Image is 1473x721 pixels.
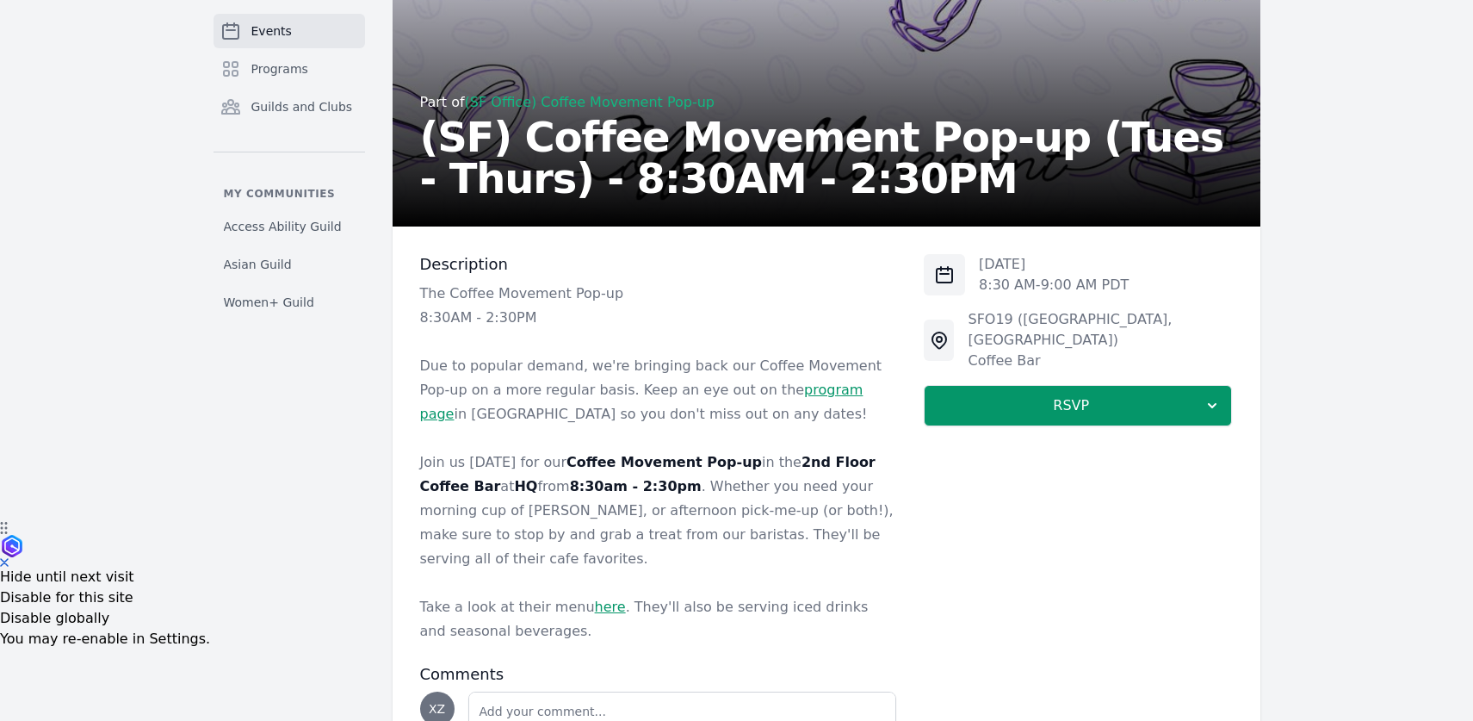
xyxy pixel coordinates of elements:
[979,254,1129,275] p: [DATE]
[420,451,897,571] p: Join us [DATE] for our in the at from . Whether you need your morning cup of [PERSON_NAME], or af...
[214,14,365,48] a: Events
[420,664,897,685] h3: Comments
[924,385,1232,426] button: RSVP
[214,14,365,318] nav: Sidebar
[420,254,897,275] h3: Description
[514,478,537,494] strong: HQ
[420,306,897,330] p: 8:30AM - 2:30PM
[420,454,876,494] strong: 2nd Floor Coffee Bar
[251,98,353,115] span: Guilds and Clubs
[938,395,1204,416] span: RSVP
[251,60,308,78] span: Programs
[968,351,1232,371] div: Coffee Bar
[429,703,445,715] span: XZ
[214,287,365,318] a: Women+ Guild
[224,218,342,235] span: Access Ability Guild
[420,116,1233,199] h2: (SF) Coffee Movement Pop-up (Tues - Thurs) - 8:30AM - 2:30PM
[214,249,365,280] a: Asian Guild
[968,309,1232,351] div: SFO19 ([GEOGRAPHIC_DATA], [GEOGRAPHIC_DATA])
[420,354,897,426] p: Due to popular demand, we're bringing back our Coffee Movement Pop-up on a more regular basis. Ke...
[224,256,292,273] span: Asian Guild
[979,275,1129,295] p: 8:30 AM - 9:00 AM PDT
[214,52,365,86] a: Programs
[595,599,626,615] a: here
[570,478,702,494] strong: 8:30am - 2:30pm
[420,282,897,306] p: The Coffee Movement Pop-up
[214,90,365,124] a: Guilds and Clubs
[566,454,762,470] strong: Coffee Movement Pop-up
[420,92,1233,113] div: Part of
[465,94,715,110] a: (SF Office) Coffee Movement Pop-up
[251,22,292,40] span: Events
[214,187,365,201] p: My communities
[214,211,365,242] a: Access Ability Guild
[224,294,314,311] span: Women+ Guild
[420,595,897,643] p: Take a look at their menu . They'll also be serving iced drinks and seasonal beverages.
